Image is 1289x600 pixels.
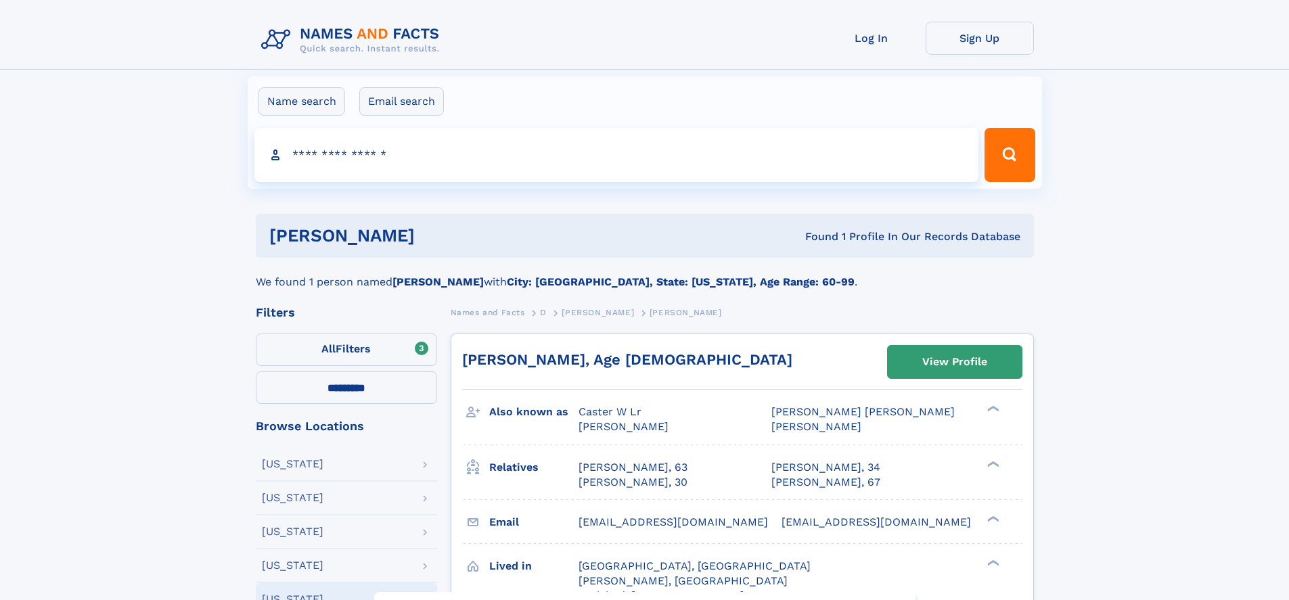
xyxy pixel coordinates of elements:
[984,459,1000,468] div: ❯
[451,304,525,321] a: Names and Facts
[579,574,788,587] span: [PERSON_NAME], [GEOGRAPHIC_DATA]
[771,475,880,490] a: [PERSON_NAME], 67
[359,87,444,116] label: Email search
[579,405,641,418] span: Caster W Lr
[562,308,634,317] span: [PERSON_NAME]
[256,420,437,432] div: Browse Locations
[540,304,547,321] a: D
[926,22,1034,55] a: Sign Up
[262,459,323,469] div: [US_STATE]
[262,560,323,571] div: [US_STATE]
[489,511,579,534] h3: Email
[579,460,687,475] a: [PERSON_NAME], 63
[258,87,345,116] label: Name search
[650,308,722,317] span: [PERSON_NAME]
[269,227,610,244] h1: [PERSON_NAME]
[984,514,1000,523] div: ❯
[984,558,1000,567] div: ❯
[462,351,792,368] a: [PERSON_NAME], Age [DEMOGRAPHIC_DATA]
[782,515,971,528] span: [EMAIL_ADDRESS][DOMAIN_NAME]
[888,346,1022,378] a: View Profile
[922,346,987,377] div: View Profile
[256,306,437,319] div: Filters
[507,275,855,288] b: City: [GEOGRAPHIC_DATA], State: [US_STATE], Age Range: 60-99
[540,308,547,317] span: D
[817,22,926,55] a: Log In
[256,22,451,58] img: Logo Names and Facts
[579,559,811,572] span: [GEOGRAPHIC_DATA], [GEOGRAPHIC_DATA]
[985,128,1035,182] button: Search Button
[579,420,669,433] span: [PERSON_NAME]
[610,229,1020,244] div: Found 1 Profile In Our Records Database
[489,400,579,423] h3: Also known as
[256,258,1034,290] div: We found 1 person named with .
[321,342,336,355] span: All
[489,555,579,578] h3: Lived in
[489,456,579,479] h3: Relatives
[254,128,979,182] input: search input
[262,492,323,503] div: [US_STATE]
[579,515,768,528] span: [EMAIL_ADDRESS][DOMAIN_NAME]
[771,405,955,418] span: [PERSON_NAME] [PERSON_NAME]
[771,420,861,433] span: [PERSON_NAME]
[562,304,634,321] a: [PERSON_NAME]
[984,405,1000,413] div: ❯
[262,526,323,537] div: [US_STATE]
[771,460,880,475] a: [PERSON_NAME], 34
[392,275,484,288] b: [PERSON_NAME]
[579,475,687,490] a: [PERSON_NAME], 30
[256,333,437,366] label: Filters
